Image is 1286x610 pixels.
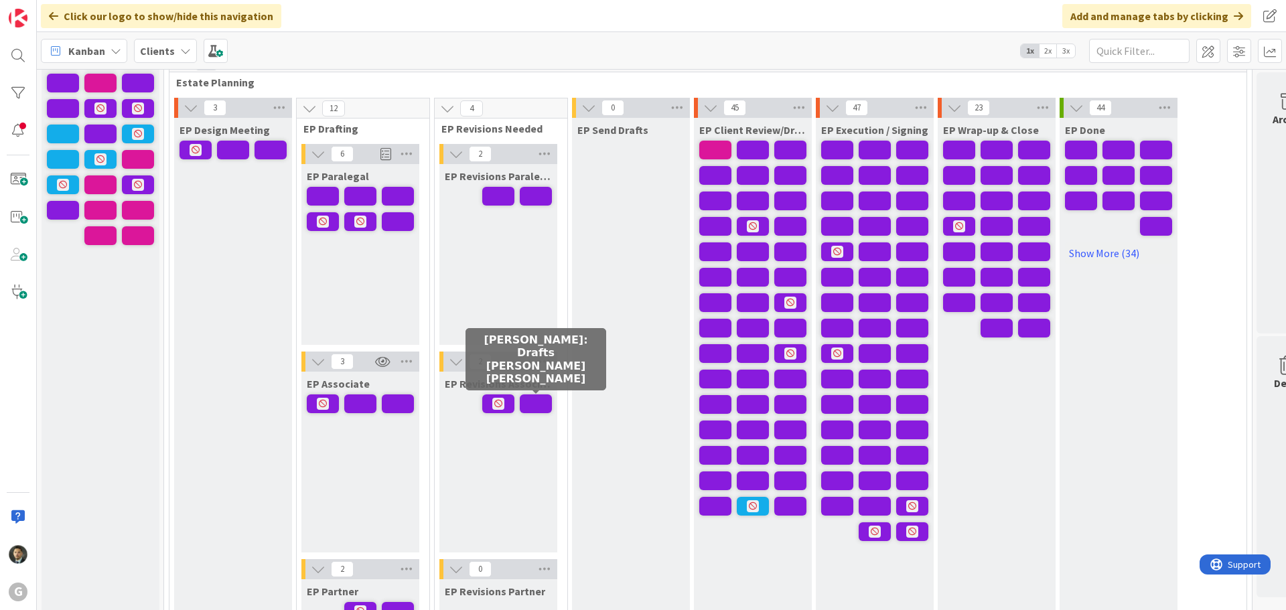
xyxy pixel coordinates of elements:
[1065,242,1172,264] a: Show More (34)
[140,44,175,58] b: Clients
[322,100,345,117] span: 12
[176,76,1230,89] span: Estate Planning
[967,100,990,116] span: 23
[307,169,369,183] span: EP Paralegal
[943,123,1039,137] span: EP Wrap-up & Close
[445,169,552,183] span: EP Revisions Paralegal
[331,354,354,370] span: 3
[303,122,413,135] span: EP Drafting
[699,123,806,137] span: EP Client Review/Draft Review Meeting
[577,123,648,137] span: EP Send Drafts
[307,377,370,390] span: EP Associate
[460,100,483,117] span: 4
[1065,123,1105,137] span: EP Done
[601,100,624,116] span: 0
[9,583,27,601] div: G
[1039,44,1057,58] span: 2x
[723,100,746,116] span: 45
[28,2,61,18] span: Support
[821,123,928,137] span: EP Execution / Signing
[845,100,868,116] span: 47
[9,9,27,27] img: Visit kanbanzone.com
[307,585,358,598] span: EP Partner
[331,561,354,577] span: 2
[1089,39,1190,63] input: Quick Filter...
[469,146,492,162] span: 2
[441,122,551,135] span: EP Revisions Needed
[331,146,354,162] span: 6
[1021,44,1039,58] span: 1x
[471,333,601,385] h5: [PERSON_NAME]: Drafts [PERSON_NAME] [PERSON_NAME]
[9,545,27,564] img: CG
[1089,100,1112,116] span: 44
[445,377,552,390] span: EP Revisions Associate
[445,585,545,598] span: EP Revisions Partner
[1062,4,1251,28] div: Add and manage tabs by clicking
[41,4,281,28] div: Click our logo to show/hide this navigation
[1057,44,1075,58] span: 3x
[180,123,270,137] span: EP Design Meeting
[68,43,105,59] span: Kanban
[469,561,492,577] span: 0
[204,100,226,116] span: 3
